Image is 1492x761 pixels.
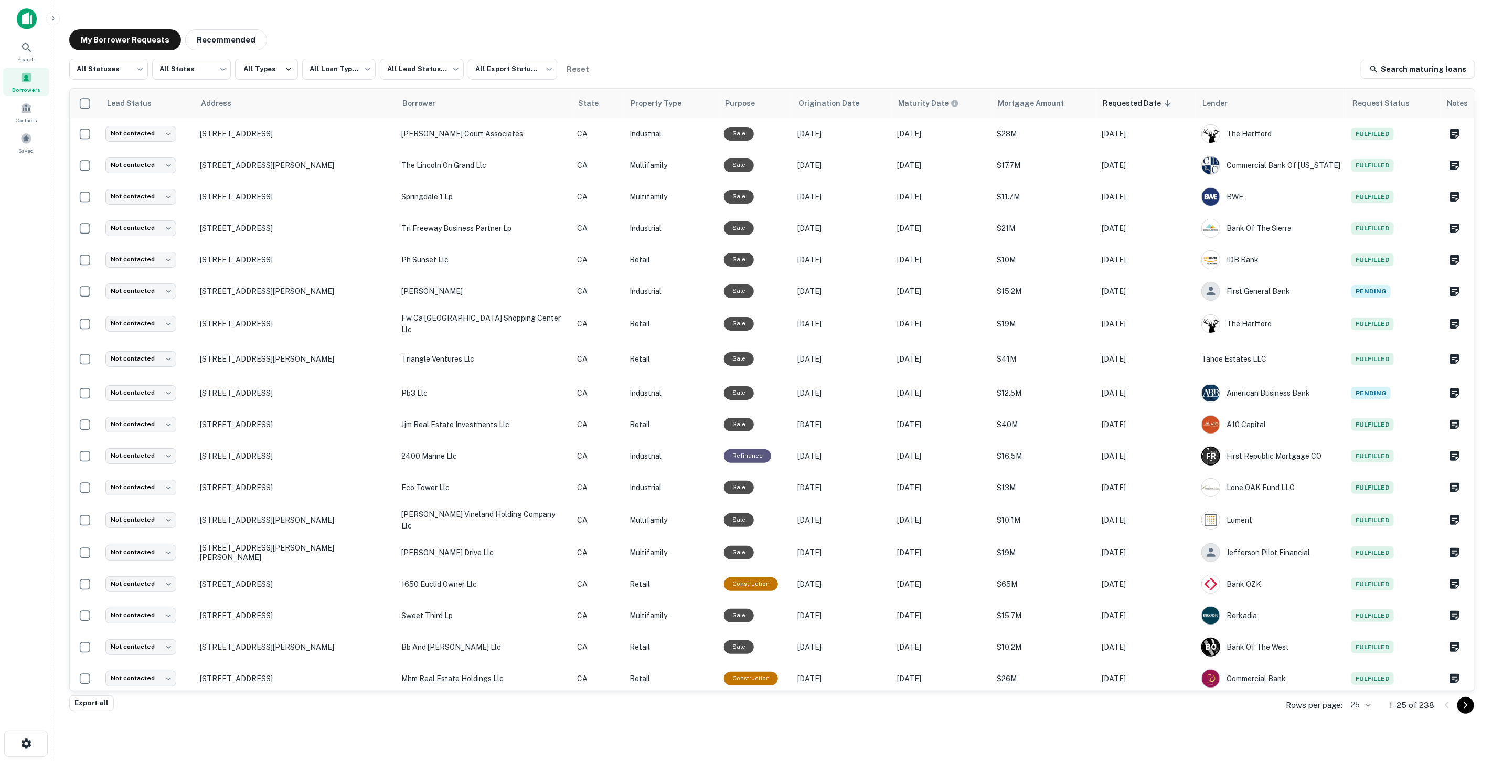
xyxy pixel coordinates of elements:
[1351,672,1394,685] span: Fulfilled
[1446,252,1464,268] button: Create a note for this borrower request
[797,547,887,558] p: [DATE]
[997,419,1091,430] p: $40M
[3,98,49,126] a: Contacts
[200,642,391,652] p: [STREET_ADDRESS][PERSON_NAME]
[185,29,267,50] button: Recommended
[1351,191,1394,203] span: Fulfilled
[1351,514,1394,526] span: Fulfilled
[105,639,176,654] div: Not contacted
[380,56,464,83] div: All Lead Statuses
[401,254,567,266] p: ph sunset llc
[1102,641,1191,653] p: [DATE]
[897,482,986,493] p: [DATE]
[1446,448,1464,464] button: Create a note for this borrower request
[1202,384,1220,402] img: picture
[1102,318,1191,330] p: [DATE]
[105,545,176,560] div: Not contacted
[577,578,619,590] p: CA
[897,673,986,684] p: [DATE]
[1446,671,1464,686] button: Create a note for this borrower request
[1446,545,1464,561] button: Create a note for this borrower request
[200,611,391,620] p: [STREET_ADDRESS]
[1201,669,1341,688] div: Commercial Bank
[630,641,713,653] p: Retail
[997,160,1091,171] p: $17.7M
[1202,416,1220,434] img: picture
[3,68,49,96] a: Borrowers
[577,318,619,330] p: CA
[1351,285,1391,298] span: Pending
[630,286,713,297] p: Industrial
[898,98,973,109] span: Maturity dates displayed may be estimated. Please contact the lender for the most accurate maturi...
[577,547,619,558] p: CA
[897,128,986,140] p: [DATE]
[997,286,1091,297] p: $15.2M
[630,610,713,621] p: Multifamily
[1351,546,1394,559] span: Fulfilled
[1351,578,1394,590] span: Fulfilled
[200,354,391,364] p: [STREET_ADDRESS][PERSON_NAME]
[69,695,114,711] button: Export all
[577,610,619,621] p: CA
[16,116,37,124] span: Contacts
[19,146,34,155] span: Saved
[719,89,792,118] th: Purpose
[1201,250,1341,269] div: IDB Bank
[997,610,1091,621] p: $15.7M
[577,128,619,140] p: CA
[401,450,567,462] p: 2400 marine llc
[1201,478,1341,497] div: Lone OAK Fund LLC
[577,641,619,653] p: CA
[577,482,619,493] p: CA
[106,97,165,110] span: Lead Status
[724,449,771,462] div: This loan purpose was for refinancing
[1446,385,1464,401] button: Create a note for this borrower request
[1446,220,1464,236] button: Create a note for this borrower request
[401,191,567,203] p: springdale 1 lp
[1102,286,1191,297] p: [DATE]
[577,673,619,684] p: CA
[897,641,986,653] p: [DATE]
[892,89,992,118] th: Maturity dates displayed may be estimated. Please contact the lender for the most accurate maturi...
[105,576,176,591] div: Not contacted
[897,191,986,203] p: [DATE]
[200,420,391,429] p: [STREET_ADDRESS]
[577,286,619,297] p: CA
[105,417,176,432] div: Not contacted
[630,191,713,203] p: Multifamily
[997,318,1091,330] p: $19M
[105,283,176,299] div: Not contacted
[100,89,195,118] th: Lead Status
[1446,480,1464,495] button: Create a note for this borrower request
[1201,447,1341,466] div: First Republic Mortgage CO
[724,386,754,399] div: Sale
[630,547,713,558] p: Multifamily
[1201,606,1341,625] div: Berkadia
[997,547,1091,558] p: $19M
[1102,254,1191,266] p: [DATE]
[630,318,713,330] p: Retail
[1202,511,1220,529] img: picture
[630,387,713,399] p: Industrial
[1102,578,1191,590] p: [DATE]
[577,191,619,203] p: CA
[797,286,887,297] p: [DATE]
[1202,251,1220,269] img: picture
[630,160,713,171] p: Multifamily
[577,254,619,266] p: CA
[1446,351,1464,367] button: Create a note for this borrower request
[1102,353,1191,365] p: [DATE]
[630,578,713,590] p: Retail
[724,640,754,653] div: Sale
[1102,387,1191,399] p: [DATE]
[1201,543,1341,562] div: Jefferson Pilot Financial
[1351,450,1394,462] span: Fulfilled
[997,191,1091,203] p: $11.7M
[997,514,1091,526] p: $10.1M
[724,481,754,494] div: Sale
[1202,479,1220,496] img: picture
[724,418,754,431] div: Sale
[401,673,567,684] p: mhm real estate holdings llc
[1102,450,1191,462] p: [DATE]
[797,450,887,462] p: [DATE]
